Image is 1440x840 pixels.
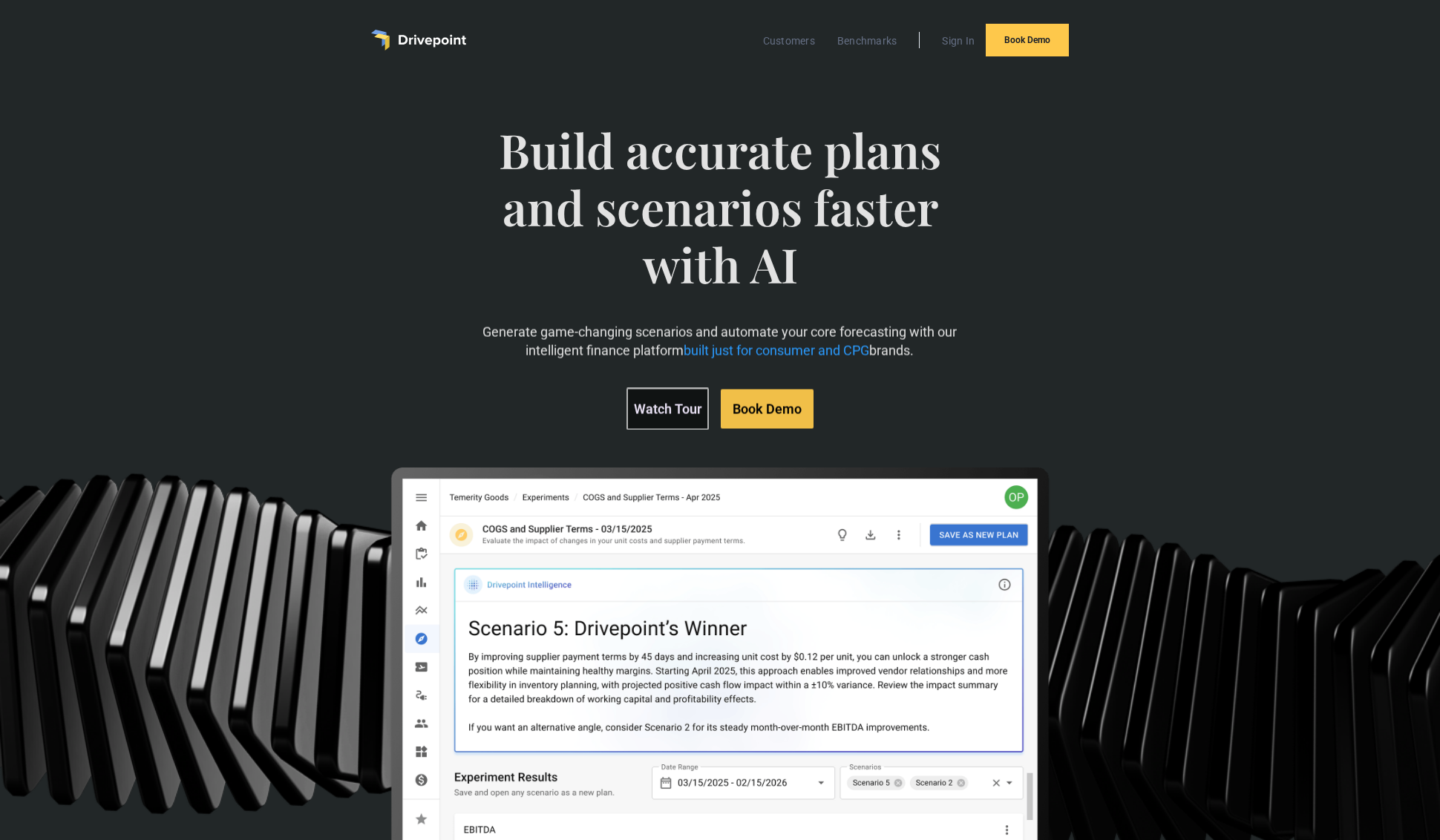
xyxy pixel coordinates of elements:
[471,323,969,360] p: Generate game-changing scenarios and automate your core forecasting with our intelligent finance ...
[684,343,870,358] span: built just for consumer and CPG
[756,31,822,50] a: Customers
[935,31,982,50] a: Sign In
[830,31,905,50] a: Benchmarks
[371,30,466,50] a: home
[471,122,969,322] span: Build accurate plans and scenarios faster with AI
[986,24,1069,56] a: Book Demo
[721,389,814,428] a: Book Demo
[626,387,709,430] a: Watch Tour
